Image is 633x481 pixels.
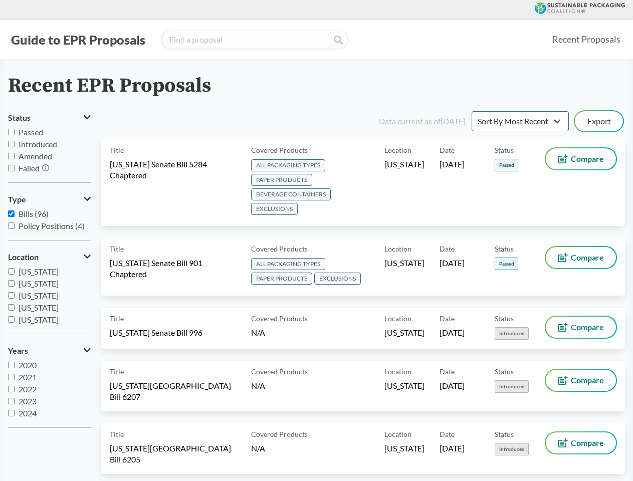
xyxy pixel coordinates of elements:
[384,443,425,454] span: [US_STATE]
[384,159,425,170] span: [US_STATE]
[8,210,15,217] input: Bills (96)
[384,244,411,254] span: Location
[495,313,514,324] span: Status
[19,209,49,218] span: Bills (96)
[571,323,604,331] span: Compare
[19,291,59,300] span: [US_STATE]
[8,362,15,368] input: 2020
[19,279,59,288] span: [US_STATE]
[19,303,59,312] span: [US_STATE]
[379,115,466,127] div: Data current as of [DATE]
[110,145,124,155] span: Title
[546,247,616,268] button: Compare
[110,327,202,338] span: [US_STATE] Senate Bill 996
[8,342,91,359] button: Years
[8,195,26,204] span: Type
[8,109,91,126] button: Status
[110,380,239,402] span: [US_STATE][GEOGRAPHIC_DATA] Bill 6207
[19,384,37,394] span: 2022
[8,374,15,380] input: 2021
[110,258,239,280] span: [US_STATE] Senate Bill 901 Chaptered
[19,408,37,418] span: 2024
[110,366,124,377] span: Title
[440,380,465,391] span: [DATE]
[440,145,455,155] span: Date
[19,163,40,173] span: Failed
[110,429,124,439] span: Title
[8,249,91,266] button: Location
[8,32,148,48] button: Guide to EPR Proposals
[495,380,529,393] span: Introduced
[110,159,239,181] span: [US_STATE] Senate Bill 5284 Chaptered
[251,366,308,377] span: Covered Products
[8,153,15,159] input: Amended
[440,258,465,269] span: [DATE]
[495,366,514,377] span: Status
[440,443,465,454] span: [DATE]
[546,432,616,453] button: Compare
[8,292,15,299] input: [US_STATE]
[251,443,265,453] span: N/A
[8,222,15,229] input: Policy Positions (4)
[161,30,349,50] input: Find a proposal
[251,159,325,171] span: ALL PACKAGING TYPES
[19,267,59,276] span: [US_STATE]
[384,366,411,377] span: Location
[8,141,15,147] input: Introduced
[19,315,59,324] span: [US_STATE]
[8,386,15,392] input: 2022
[251,258,325,270] span: ALL PACKAGING TYPES
[251,429,308,439] span: Covered Products
[19,372,37,382] span: 2021
[8,129,15,135] input: Passed
[495,145,514,155] span: Status
[546,370,616,391] button: Compare
[110,313,124,324] span: Title
[495,159,518,171] span: Passed
[19,360,37,370] span: 2020
[571,155,604,163] span: Compare
[19,139,57,149] span: Introduced
[251,203,298,215] span: EXCLUSIONS
[251,313,308,324] span: Covered Products
[314,273,361,285] span: EXCLUSIONS
[384,380,425,391] span: [US_STATE]
[440,244,455,254] span: Date
[251,145,308,155] span: Covered Products
[19,396,37,406] span: 2023
[384,145,411,155] span: Location
[440,313,455,324] span: Date
[8,191,91,208] button: Type
[19,127,43,137] span: Passed
[19,221,85,230] span: Policy Positions (4)
[8,346,28,355] span: Years
[251,174,312,186] span: PAPER PRODUCTS
[251,244,308,254] span: Covered Products
[8,75,211,97] h2: Recent EPR Proposals
[571,254,604,262] span: Compare
[384,327,425,338] span: [US_STATE]
[251,381,265,390] span: N/A
[440,159,465,170] span: [DATE]
[8,410,15,416] input: 2024
[8,304,15,311] input: [US_STATE]
[575,111,623,131] button: Export
[495,327,529,340] span: Introduced
[8,165,15,171] input: Failed
[384,429,411,439] span: Location
[8,268,15,275] input: [US_STATE]
[251,273,312,285] span: PAPER PRODUCTS
[384,313,411,324] span: Location
[8,398,15,404] input: 2023
[8,316,15,323] input: [US_STATE]
[571,439,604,447] span: Compare
[440,429,455,439] span: Date
[546,148,616,169] button: Compare
[546,317,616,338] button: Compare
[110,244,124,254] span: Title
[495,258,518,270] span: Passed
[8,113,31,122] span: Status
[495,244,514,254] span: Status
[571,376,604,384] span: Compare
[440,366,455,377] span: Date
